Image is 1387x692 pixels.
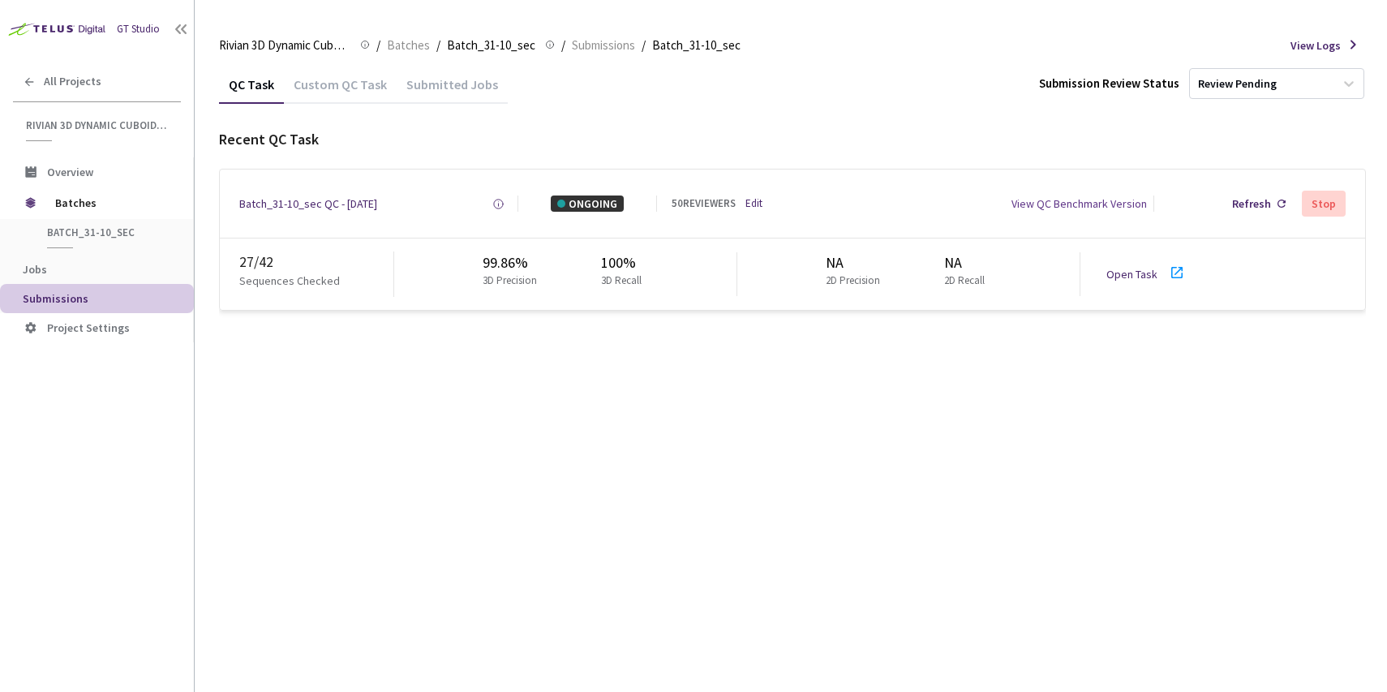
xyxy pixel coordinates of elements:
span: Jobs [23,262,47,277]
span: Rivian 3D Dynamic Cuboids[2024-25] [219,36,350,55]
div: QC Task [219,76,284,104]
p: 2D Recall [944,273,985,289]
li: / [561,36,565,55]
span: Project Settings [47,320,130,335]
div: Custom QC Task [284,76,397,104]
a: Edit [745,196,762,212]
div: Stop [1312,197,1336,210]
div: Submission Review Status [1039,75,1179,92]
a: Open Task [1106,267,1157,282]
span: Batches [387,36,430,55]
span: Overview [47,165,93,179]
div: View QC Benchmark Version [1011,196,1147,212]
div: Refresh [1232,196,1271,212]
div: NA [944,252,991,273]
p: 3D Recall [601,273,642,289]
span: Rivian 3D Dynamic Cuboids[2024-25] [26,118,171,132]
a: Batch_31-10_sec QC - [DATE] [239,196,377,212]
li: / [376,36,380,55]
span: View Logs [1290,37,1341,54]
p: Sequences Checked [239,273,340,289]
a: Batches [384,36,433,54]
p: 2D Precision [826,273,880,289]
div: Recent QC Task [219,129,1366,150]
div: Submitted Jobs [397,76,508,104]
div: 27 / 42 [239,251,393,273]
a: Submissions [569,36,638,54]
span: All Projects [44,75,101,88]
span: Batch_31-10_sec [652,36,741,55]
li: / [436,36,440,55]
div: ONGOING [551,196,624,212]
span: Submissions [572,36,635,55]
div: 50 REVIEWERS [672,196,736,212]
div: GT Studio [117,22,160,37]
p: 3D Precision [483,273,537,289]
span: Batches [55,187,166,219]
li: / [642,36,646,55]
div: 100% [601,252,648,273]
div: 99.86% [483,252,543,273]
span: Submissions [23,291,88,306]
span: Batch_31-10_sec [47,226,167,239]
div: Review Pending [1198,76,1277,92]
span: Batch_31-10_sec [447,36,535,55]
div: NA [826,252,887,273]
